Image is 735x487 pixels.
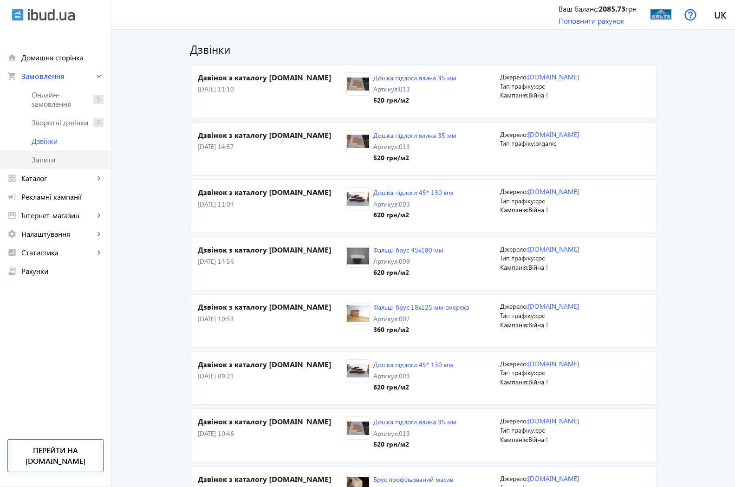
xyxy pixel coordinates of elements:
[373,96,456,105] div: 520 грн /м2
[373,440,456,449] div: 520 грн /м2
[399,429,410,438] span: 013
[198,416,347,427] h4: Дзвінок з каталогу [DOMAIN_NAME]
[32,136,104,146] span: Дзвінки
[198,302,347,312] h4: Дзвінок з каталогу [DOMAIN_NAME]
[32,155,104,164] span: Запити
[198,429,347,438] p: [DATE] 10:46
[714,9,726,20] span: uk
[347,419,369,438] img: 58a318c39e3155041-IMAG1592.jpg
[528,187,579,196] a: [DOMAIN_NAME]
[373,153,456,162] div: 520 грн /м2
[399,200,410,208] span: 003
[21,174,94,183] span: Каталог
[7,248,17,257] mat-icon: analytics
[500,368,535,377] span: Тип трафіку:
[500,426,535,435] span: Тип трафіку:
[347,189,369,208] img: 58a31a1a61d6f5483-IMAG1588.jpg
[500,187,528,196] span: Джерело:
[347,304,369,323] img: 589303d6ef4ab2853-CIMG3163.JPG
[528,130,579,139] a: [DOMAIN_NAME]
[399,257,410,266] span: 009
[190,41,657,57] h1: Дзвінки
[198,72,347,83] h4: Дзвінок з каталогу [DOMAIN_NAME]
[7,211,17,220] mat-icon: storefront
[198,245,347,255] h4: Дзвінок з каталогу [DOMAIN_NAME]
[93,95,104,104] span: 5
[347,132,369,151] img: 58a318c39e3155041-IMAG1592.jpg
[528,91,548,99] span: Війна !
[373,131,456,140] a: Дошка підлоги ялина 35 мм
[500,320,528,329] span: Кампанія:
[7,266,17,276] mat-icon: receipt_long
[528,474,579,483] a: [DOMAIN_NAME]
[373,268,443,277] div: 620 грн /м2
[500,196,535,205] span: Тип трафіку:
[373,371,399,380] span: Артикул:
[535,253,545,262] span: cpc
[528,320,548,329] span: Війна !
[198,130,347,140] h4: Дзвінок з каталогу [DOMAIN_NAME]
[598,4,625,13] b: 2085.73
[198,142,347,151] p: [DATE] 14:57
[535,82,545,91] span: cpc
[500,139,535,148] span: Тип трафіку:
[347,361,369,380] img: 58a31a1a61d6f5483-IMAG1588.jpg
[28,9,75,21] img: ibud_text.svg
[21,53,104,62] span: Домашня сторінка
[373,73,456,82] a: Дошка підлоги ялина 35 мм
[7,192,17,201] mat-icon: campaign
[500,130,528,139] span: Джерело:
[198,314,347,324] p: [DATE] 10:53
[347,75,369,94] img: 58a318c39e3155041-IMAG1592.jpg
[500,474,528,483] span: Джерело:
[500,253,535,262] span: Тип трафіку:
[7,174,17,183] mat-icon: grid_view
[373,383,453,392] div: 620 грн /м2
[7,53,17,62] mat-icon: home
[7,71,17,81] mat-icon: shopping_cart
[535,426,545,435] span: cpc
[399,314,410,323] span: 007
[21,266,104,276] span: Рахунки
[21,192,104,201] span: Рекламні кампанії
[373,360,453,369] a: Дошка підлоги 45* 130 мм
[198,257,347,266] p: [DATE] 14:56
[12,9,24,21] img: ibud.svg
[684,9,696,21] img: help.svg
[373,200,399,208] span: Артикул:
[32,118,90,127] span: Зворотні дзвінки
[198,359,347,370] h4: Дзвінок з каталогу [DOMAIN_NAME]
[500,359,528,368] span: Джерело:
[500,302,528,311] span: Джерело:
[373,257,399,266] span: Артикул:
[373,246,443,254] a: Фальш-брус 45x180 мм
[535,139,556,148] span: organic
[198,200,347,209] p: [DATE] 11:04
[528,263,548,272] span: Війна !
[7,439,104,472] a: Перейти на [DOMAIN_NAME]
[373,84,399,93] span: Артикул:
[21,248,94,257] span: Статистика
[528,205,548,214] span: Війна !
[373,314,399,323] span: Артикул:
[94,211,104,220] mat-icon: keyboard_arrow_right
[94,248,104,257] mat-icon: keyboard_arrow_right
[198,84,347,94] p: [DATE] 11:10
[32,90,90,109] span: Онлайн-замовлення
[7,229,17,239] mat-icon: settings
[94,174,104,183] mat-icon: keyboard_arrow_right
[500,311,535,320] span: Тип трафіку:
[500,263,528,272] span: Кампанія:
[94,71,104,81] mat-icon: keyboard_arrow_right
[500,377,528,386] span: Кампанія:
[650,4,671,25] img: 30096267ab8a016071949415137317-1284282106.jpg
[500,416,528,425] span: Джерело:
[21,211,94,220] span: Інтернет-магазин
[373,210,453,220] div: 620 грн /м2
[500,245,528,253] span: Джерело:
[399,84,410,93] span: 013
[535,196,545,205] span: cpc
[500,435,528,444] span: Кампанія:
[399,371,410,380] span: 003
[500,82,535,91] span: Тип трафіку:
